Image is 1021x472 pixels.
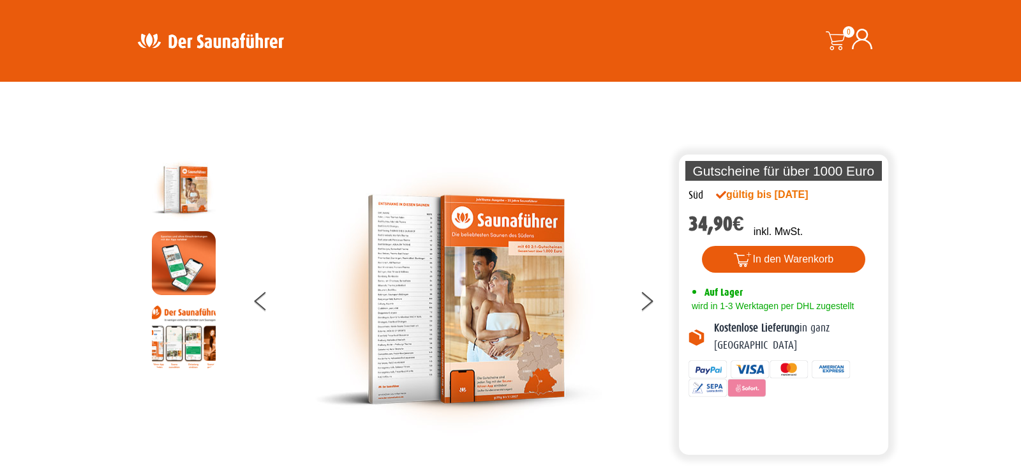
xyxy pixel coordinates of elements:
div: Süd [689,187,703,204]
span: € [733,212,744,236]
img: der-saunafuehrer-2025-sued [315,158,602,441]
img: MOCKUP-iPhone_regional [152,231,216,295]
p: in ganz [GEOGRAPHIC_DATA] [714,320,879,354]
p: inkl. MwSt. [754,224,803,240]
p: Gutscheine für über 1000 Euro [685,161,882,181]
span: Auf Lager [704,286,743,298]
button: In den Warenkorb [702,246,866,273]
span: wird in 1-3 Werktagen per DHL zugestellt [689,301,854,311]
div: gültig bis [DATE] [716,187,836,202]
img: der-saunafuehrer-2025-sued [152,158,216,222]
b: Kostenlose Lieferung [714,322,800,334]
img: Anleitung7tn [152,305,216,369]
span: 0 [843,26,854,38]
bdi: 34,90 [689,212,744,236]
